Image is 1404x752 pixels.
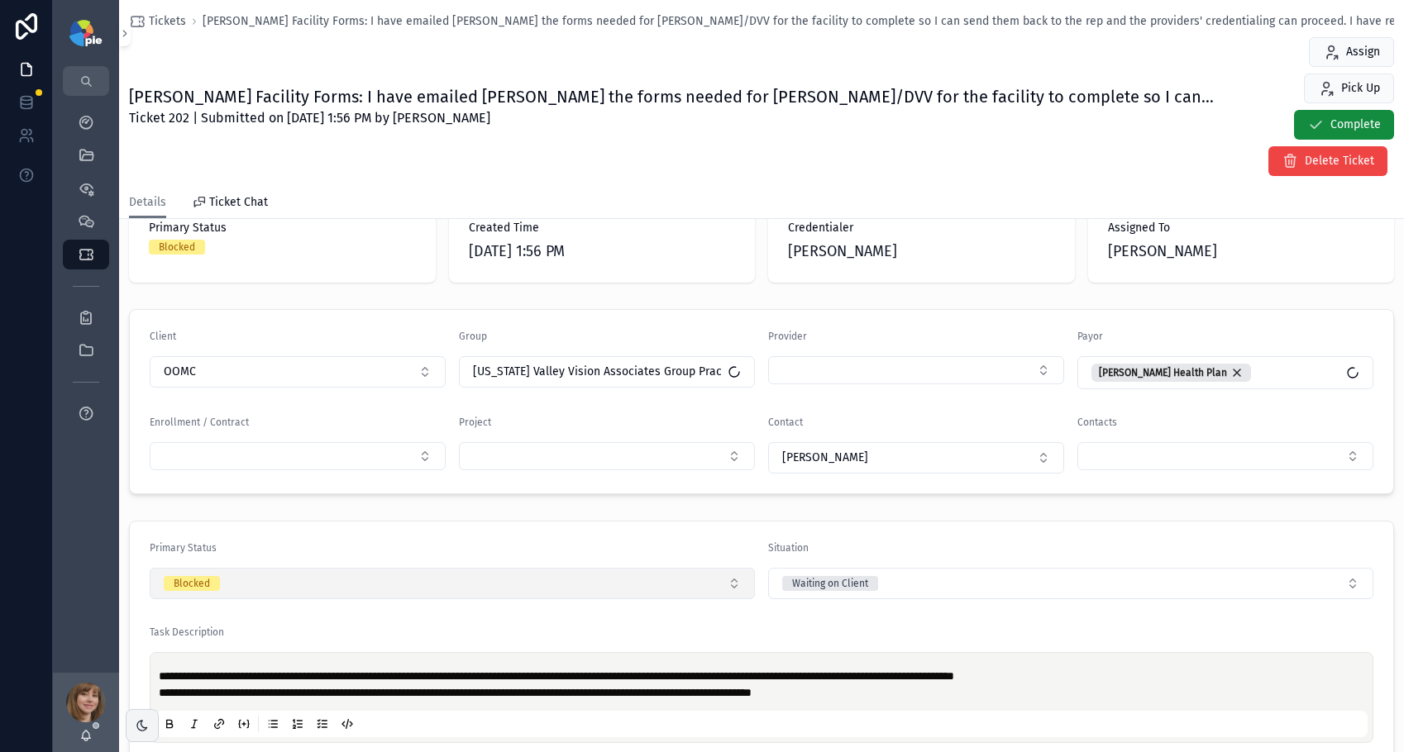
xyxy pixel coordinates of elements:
[1294,110,1394,140] button: Complete
[129,13,186,30] a: Tickets
[1077,331,1103,342] span: Payor
[1309,37,1394,67] button: Assign
[1108,240,1217,263] span: [PERSON_NAME]
[1108,220,1375,236] span: Assigned To
[473,364,721,380] span: [US_STATE] Valley Vision Associates Group Practice, LLC
[782,450,868,466] span: [PERSON_NAME]
[459,331,487,342] span: Group
[1268,146,1387,176] button: Delete Ticket
[1077,356,1373,389] button: Select Button
[209,194,268,211] span: Ticket Chat
[150,331,176,342] span: Client
[193,188,268,221] a: Ticket Chat
[1099,366,1227,379] span: [PERSON_NAME] Health Plan
[459,416,491,428] span: Project
[768,331,807,342] span: Provider
[1077,442,1373,470] button: Select Button
[69,20,102,46] img: App logo
[788,240,897,263] span: [PERSON_NAME]
[788,220,1055,236] span: Credentialer
[149,220,416,236] span: Primary Status
[149,13,186,30] span: Tickets
[53,96,119,450] div: scrollable content
[1304,74,1394,103] button: Pick Up
[1305,153,1374,169] span: Delete Ticket
[150,356,446,388] button: Select Button
[1330,117,1381,133] span: Complete
[792,576,868,591] div: Waiting on Client
[768,442,1064,474] button: Select Button
[159,240,195,255] div: Blocked
[150,626,224,638] span: Task Description
[1077,416,1117,428] span: Contacts
[768,356,1064,384] button: Select Button
[129,108,1214,128] span: Ticket 202 | Submitted on [DATE] 1:56 PM by [PERSON_NAME]
[129,85,1214,108] h1: [PERSON_NAME] Facility Forms: I have emailed [PERSON_NAME] the forms needed for [PERSON_NAME]/DVV...
[129,188,166,219] a: Details
[469,220,736,236] span: Created Time
[150,416,249,428] span: Enrollment / Contract
[1341,80,1380,97] span: Pick Up
[469,240,736,263] span: [DATE] 1:56 PM
[459,442,755,470] button: Select Button
[1346,44,1380,60] span: Assign
[150,542,217,554] span: Primary Status
[129,194,166,211] span: Details
[768,568,1373,599] button: Select Button
[1091,364,1251,382] button: Unselect 149
[768,542,809,554] span: Situation
[768,416,803,428] span: Contact
[459,356,755,388] button: Select Button
[174,576,210,591] div: Blocked
[150,442,446,470] button: Select Button
[164,364,196,380] span: OOMC
[150,568,755,599] button: Select Button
